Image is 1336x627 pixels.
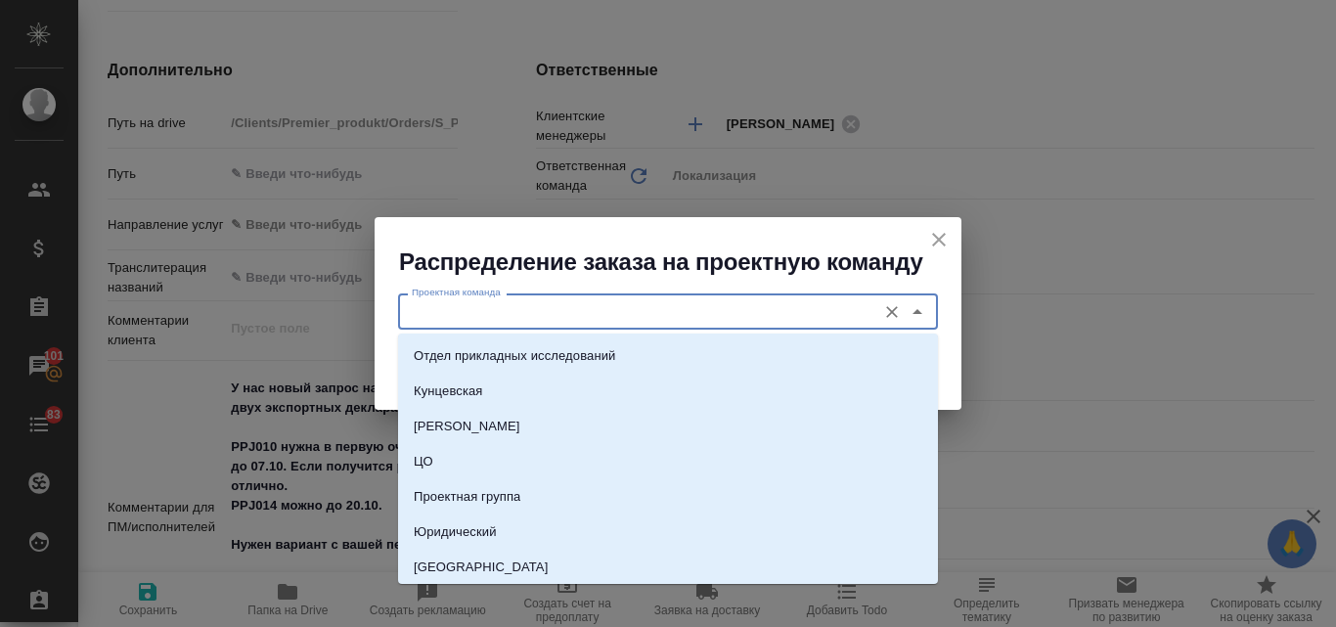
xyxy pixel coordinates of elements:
[414,522,497,542] p: Юридический
[414,558,548,577] p: [GEOGRAPHIC_DATA]
[904,298,931,326] button: Close
[924,225,954,254] button: close
[414,452,433,471] p: ЦО
[414,487,520,507] p: Проектная группа
[878,298,906,326] button: Очистить
[414,417,520,436] p: [PERSON_NAME]
[414,346,615,366] p: Отдел прикладных исследований
[399,246,961,278] h2: Распределение заказа на проектную команду
[414,381,483,401] p: Кунцевская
